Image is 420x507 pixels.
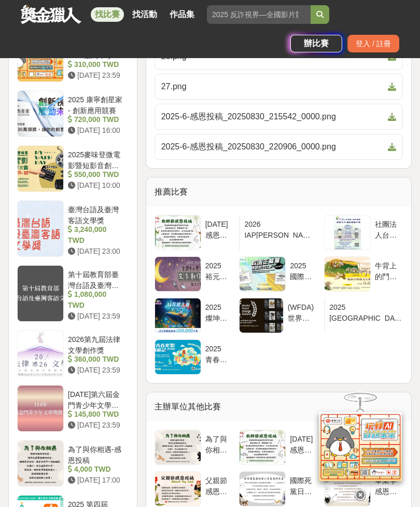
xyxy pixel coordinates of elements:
[128,7,161,22] a: 找活動
[68,389,124,409] div: [DATE]第六屆金門青少年文學獎徵文比賽
[161,111,384,123] span: 2025-6-感恩投稿_20250830_215542_0000.png
[155,134,403,160] a: 2025-6-感恩投稿_20250830_220906_0000.png
[17,145,129,192] a: 2025麥味登微電影暨短影音創作大賽 550,000 TWD [DATE] 10:00
[375,219,399,239] div: 社團法人台灣公安學會舉辦第二屆【好人不寂寞】論文競賽
[207,5,311,24] input: 2025 反詐視界—全國影片競賽
[68,94,124,114] div: 2025 康寧創星家 - 創新應用競賽
[91,7,124,22] a: 找比賽
[155,215,233,250] a: [DATE] 感恩投稿
[288,302,314,322] div: (WFDA)世界前瞻設計獎
[239,298,318,333] a: (WFDA)世界前瞻設計獎
[155,471,233,506] a: 父親節感恩投稿
[17,200,129,257] a: 臺灣台語及臺灣客語文學獎 3,240,000 TWD [DATE] 23:00
[17,35,129,82] a: 玩轉AI 引領未來 2025臺灣中小企業銀行校園金融科技創意挑戰賽 310,000 TWD [DATE] 23:59
[68,475,124,486] div: [DATE] 17:00
[161,141,384,153] span: 2025-6-感恩投稿_20250830_220906_0000.png
[68,334,124,354] div: 2026第九屆法律文學創作獎
[68,114,124,125] div: 720,000 TWD
[146,392,411,421] div: 主辦單位其他比賽
[68,354,124,365] div: 360,000 TWD
[17,440,129,487] a: 為了與你相遇-感恩投稿 4,000 TWD [DATE] 17:00
[329,302,405,322] div: 2025 [GEOGRAPHIC_DATA]【青年做好事】提案競賽~開始徵件啦！
[239,471,318,506] a: 國際死黨日-寵物感恩投稿
[68,464,124,475] div: 4,000 TWD
[155,256,233,292] a: 2025 裕元獎-全國中小學生文字創作徵文比賽
[290,35,342,52] a: 辦比賽
[239,256,318,292] a: 2025 國際校園正能量標語創作比賽
[155,339,233,375] a: 2025 青春光影西遊記
[205,344,229,363] div: 2025 青春光影西遊記
[68,444,124,464] div: 為了與你相遇-感恩投稿
[68,70,124,81] div: [DATE] 23:59
[205,261,229,280] div: 2025 裕元獎-全國中小學生文字創作徵文比賽
[68,269,124,289] div: 第十屆教育部臺灣台語及臺灣客語文學獎徵文
[17,385,129,432] a: [DATE]第六屆金門青少年文學獎徵文比賽 145,800 TWD [DATE] 23:59
[68,246,124,257] div: [DATE] 23:00
[68,224,124,246] div: 3,240,000 TWD
[146,177,411,207] div: 推薦比賽
[68,289,124,311] div: 1,080,000 TWD
[68,204,124,224] div: 臺灣台語及臺灣客語文學獎
[68,169,124,180] div: 550,000 TWD
[319,405,402,474] img: d2146d9a-e6f6-4337-9592-8cefde37ba6b.png
[155,430,233,465] a: 為了與你相遇-感恩投稿
[244,219,316,239] div: 2026 IAP[PERSON_NAME]宮國際藝術展徵件
[205,475,229,495] div: 父親節感恩投稿
[68,125,124,136] div: [DATE] 16:00
[161,80,384,93] span: 27.png
[68,311,124,322] div: [DATE] 23:59
[68,180,124,191] div: [DATE] 10:00
[68,365,124,376] div: [DATE] 23:59
[205,219,229,239] div: [DATE] 感恩投稿
[155,298,233,333] a: 2025 燦坤「AI智繪大賞」徵稿活動
[205,302,229,322] div: 2025 燦坤「AI智繪大賞」徵稿活動
[68,59,124,70] div: 310,000 TWD
[155,74,403,100] a: 27.png
[68,420,124,431] div: [DATE] 23:59
[324,256,403,292] a: 牛背上的鬥士──簡吉與鳳山農民組合百年紀念特展觀展心得 徵文比賽
[155,104,403,130] a: 2025-6-感恩投稿_20250830_215542_0000.png
[17,330,129,377] a: 2026第九屆法律文學創作獎 360,000 TWD [DATE] 23:59
[324,298,403,333] a: 2025 [GEOGRAPHIC_DATA]【青年做好事】提案競賽~開始徵件啦！
[17,265,129,322] a: 第十屆教育部臺灣台語及臺灣客語文學獎徵文 1,080,000 TWD [DATE] 23:59
[68,409,124,420] div: 145,800 TWD
[290,261,314,280] div: 2025 國際校園正能量標語創作比賽
[239,215,318,250] a: 2026 IAP[PERSON_NAME]宮國際藝術展徵件
[290,475,314,495] div: 國際死黨日-寵物感恩投稿
[375,261,399,280] div: 牛背上的鬥士──簡吉與鳳山農民組合百年紀念特展觀展心得 徵文比賽
[68,149,124,169] div: 2025麥味登微電影暨短影音創作大賽
[205,434,229,454] div: 為了與你相遇-感恩投稿
[290,434,314,454] div: [DATE] 感恩投稿
[165,7,199,22] a: 作品集
[347,35,399,52] div: 登入 / 註冊
[239,430,318,465] a: [DATE] 感恩投稿
[17,90,129,137] a: 2025 康寧創星家 - 創新應用競賽 720,000 TWD [DATE] 16:00
[324,215,403,250] a: 社團法人台灣公安學會舉辦第二屆【好人不寂寞】論文競賽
